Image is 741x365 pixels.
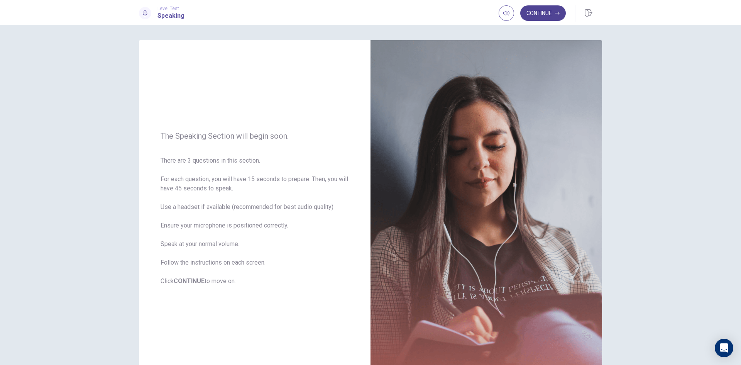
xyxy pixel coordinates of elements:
h1: Speaking [157,11,184,20]
div: Open Intercom Messenger [715,339,733,357]
span: The Speaking Section will begin soon. [161,131,349,141]
span: There are 3 questions in this section. For each question, you will have 15 seconds to prepare. Th... [161,156,349,286]
button: Continue [520,5,566,21]
span: Level Test [157,6,184,11]
b: CONTINUE [174,277,205,285]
